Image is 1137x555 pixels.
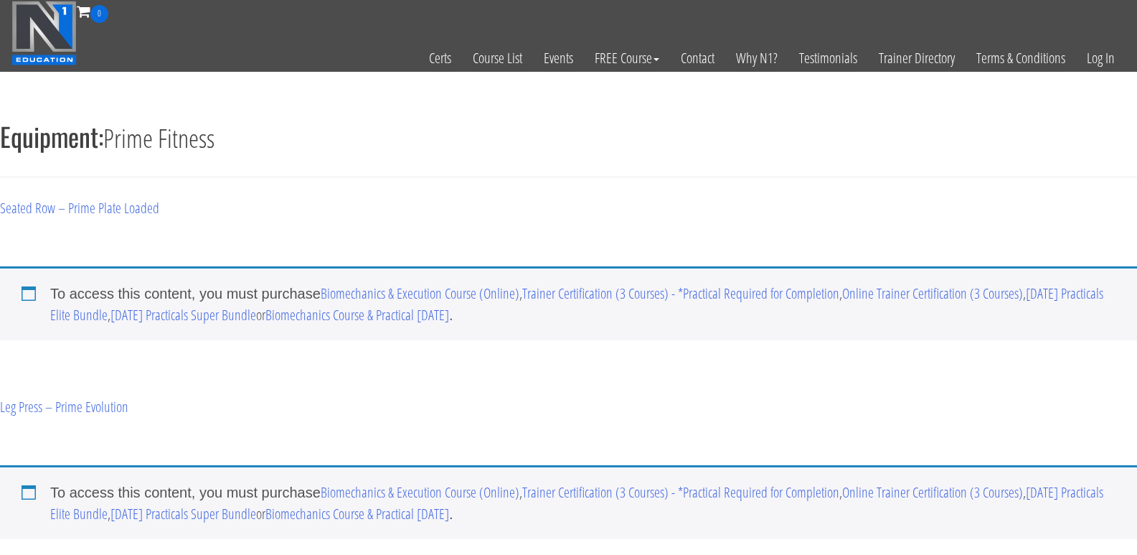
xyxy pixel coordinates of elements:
a: Trainer Directory [868,23,966,93]
a: Events [533,23,584,93]
a: Online Trainer Certification (3 Courses) [842,284,1023,303]
a: Course List [462,23,533,93]
a: Certs [418,23,462,93]
a: Testimonials [788,23,868,93]
span: 0 [90,5,108,23]
a: Trainer Certification (3 Courses) - *Practical Required for Completion [522,482,839,502]
a: 0 [77,1,108,21]
a: Biomechanics Course & Practical [DATE] [265,504,449,523]
a: Why N1? [725,23,788,93]
a: [DATE] Practicals Super Bundle [110,504,256,523]
a: Trainer Certification (3 Courses) - *Practical Required for Completion [522,284,839,303]
a: [DATE] Practicals Super Bundle [110,305,256,325]
img: n1-education [11,1,77,65]
a: Terms & Conditions [966,23,1076,93]
a: Biomechanics & Execution Course (Online) [321,284,519,303]
span: Prime Fitness [103,121,214,156]
a: Biomechanics & Execution Course (Online) [321,482,519,502]
a: Log In [1076,23,1126,93]
a: FREE Course [584,23,670,93]
a: Contact [670,23,725,93]
a: Online Trainer Certification (3 Courses) [842,482,1023,502]
span: , , , , or [50,284,1103,325]
a: Biomechanics Course & Practical [DATE] [265,305,449,325]
span: , , , , or [50,482,1103,523]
